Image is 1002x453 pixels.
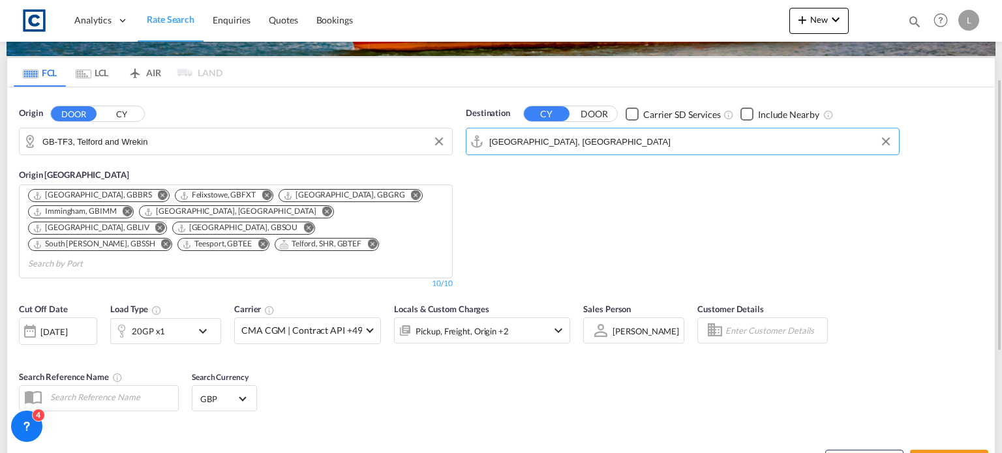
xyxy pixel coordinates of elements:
[19,107,42,120] span: Origin
[958,10,979,31] div: L
[279,239,361,250] div: Telford, SHR, GBTEF
[466,128,899,154] md-input-container: Jebel Ali, AEJEA
[14,58,222,87] md-pagination-wrapper: Use the left and right arrow keys to navigate between tabs
[930,9,952,31] span: Help
[876,132,896,151] button: Clear Input
[402,190,422,203] button: Remove
[626,107,721,121] md-checkbox: Checkbox No Ink
[33,190,155,201] div: Press delete to remove this chip.
[416,322,508,340] div: Pickup Freight Origin Origin Custom Factory Stuffing
[14,58,66,87] md-tab-item: FCL
[613,326,679,336] div: [PERSON_NAME]
[264,305,275,315] md-icon: The selected Trucker/Carrierwill be displayed in the rate results If the rates are from another f...
[828,12,843,27] md-icon: icon-chevron-down
[823,110,834,120] md-icon: Unchecked: Ignores neighbouring ports when fetching rates.Checked : Includes neighbouring ports w...
[66,58,118,87] md-tab-item: LCL
[182,239,254,250] div: Press delete to remove this chip.
[930,9,958,33] div: Help
[112,372,123,383] md-icon: Your search will be saved by the below given name
[195,323,217,339] md-icon: icon-chevron-down
[466,107,510,120] span: Destination
[19,169,129,180] span: Origin [GEOGRAPHIC_DATA]
[429,132,449,151] button: Clear Input
[51,106,97,121] button: DOOR
[192,372,249,382] span: Search Currency
[789,8,849,34] button: icon-plus 400-fgNewicon-chevron-down
[551,323,566,338] md-icon: icon-chevron-down
[283,190,405,201] div: Grangemouth, GBGRG
[40,326,67,338] div: [DATE]
[177,222,301,233] div: Press delete to remove this chip.
[316,14,353,25] span: Bookings
[33,206,116,217] div: Immingham, GBIMM
[127,65,143,75] md-icon: icon-airplane
[489,132,892,151] input: Search by Port
[643,108,721,121] div: Carrier SD Services
[99,107,144,122] button: CY
[33,206,119,217] div: Press delete to remove this chip.
[740,107,819,121] md-checkbox: Checkbox No Ink
[200,393,237,405] span: GBP
[279,239,364,250] div: Press delete to remove this chip.
[432,278,453,289] div: 10/10
[110,318,221,344] div: 20GP x1icon-chevron-down
[28,254,152,274] input: Chips input.
[182,239,252,250] div: Teesport, GBTEE
[42,132,446,151] input: Search by Door
[253,190,273,203] button: Remove
[795,14,843,25] span: New
[19,304,68,314] span: Cut Off Date
[151,305,162,315] md-icon: icon-information-outline
[33,222,152,233] div: Press delete to remove this chip.
[241,324,362,337] span: CMA CGM | Contract API +49
[20,128,452,154] md-input-container: GB-TF3, Telford and Wrekin
[725,321,823,340] input: Enter Customer Details
[723,110,734,120] md-icon: Unchecked: Search for CY (Container Yard) services for all selected carriers.Checked : Search for...
[118,58,170,87] md-tab-item: AIR
[394,304,489,314] span: Locals & Custom Charges
[213,14,250,25] span: Enquiries
[144,206,316,217] div: London Gateway Port, GBLGP
[19,372,123,382] span: Search Reference Name
[149,190,169,203] button: Remove
[147,14,194,25] span: Rate Search
[33,190,152,201] div: Bristol, GBBRS
[907,14,922,34] div: icon-magnify
[19,343,29,361] md-datepicker: Select
[234,304,275,314] span: Carrier
[524,106,569,121] button: CY
[114,206,133,219] button: Remove
[583,304,631,314] span: Sales Person
[177,222,298,233] div: Southampton, GBSOU
[33,222,149,233] div: Liverpool, GBLIV
[249,239,269,252] button: Remove
[269,14,297,25] span: Quotes
[697,304,763,314] span: Customer Details
[314,206,333,219] button: Remove
[571,107,617,122] button: DOOR
[795,12,810,27] md-icon: icon-plus 400-fg
[611,321,680,340] md-select: Sales Person: Lynsey Heaton
[758,108,819,121] div: Include Nearby
[44,387,178,407] input: Search Reference Name
[907,14,922,29] md-icon: icon-magnify
[19,317,97,345] div: [DATE]
[283,190,408,201] div: Press delete to remove this chip.
[295,222,314,235] button: Remove
[147,222,166,235] button: Remove
[199,389,250,408] md-select: Select Currency: £ GBPUnited Kingdom Pound
[74,14,112,27] span: Analytics
[20,6,49,35] img: 1fdb9190129311efbfaf67cbb4249bed.jpeg
[132,322,165,340] div: 20GP x1
[179,190,258,201] div: Press delete to remove this chip.
[179,190,256,201] div: Felixstowe, GBFXT
[144,206,318,217] div: Press delete to remove this chip.
[394,317,570,343] div: Pickup Freight Origin Origin Custom Factory Stuffingicon-chevron-down
[110,304,162,314] span: Load Type
[26,185,446,274] md-chips-wrap: Chips container. Use arrow keys to select chips.
[33,239,155,250] div: South Shields, GBSSH
[152,239,172,252] button: Remove
[33,239,157,250] div: Press delete to remove this chip.
[359,239,378,252] button: Remove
